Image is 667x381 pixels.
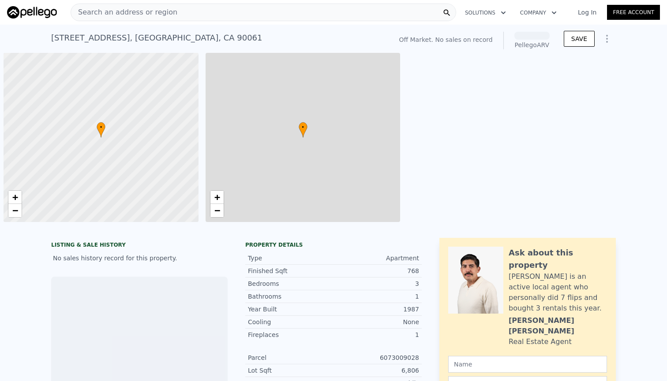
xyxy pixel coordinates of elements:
span: • [97,123,105,131]
div: 1 [333,330,419,339]
div: Apartment [333,254,419,263]
div: 768 [333,266,419,275]
a: Zoom out [8,204,22,217]
button: Company [513,5,564,21]
div: 6,806 [333,366,419,375]
span: + [12,192,18,203]
div: Off Market. No sales on record [399,35,492,44]
div: [STREET_ADDRESS] , [GEOGRAPHIC_DATA] , CA 90061 [51,32,262,44]
div: [PERSON_NAME] [PERSON_NAME] [509,315,607,337]
div: 3 [333,279,419,288]
div: Bedrooms [248,279,333,288]
div: • [97,122,105,137]
div: Pellego ARV [514,41,550,49]
div: Parcel [248,353,333,362]
a: Zoom in [8,191,22,204]
span: + [214,192,220,203]
div: None [333,318,419,326]
div: Fireplaces [248,330,333,339]
button: Solutions [458,5,513,21]
div: [PERSON_NAME] is an active local agent who personally did 7 flips and bought 3 rentals this year. [509,271,607,314]
button: Show Options [598,30,616,48]
div: LISTING & SALE HISTORY [51,241,228,250]
input: Name [448,356,607,373]
a: Free Account [607,5,660,20]
span: − [12,205,18,216]
div: Type [248,254,333,263]
div: Year Built [248,305,333,314]
a: Zoom out [210,204,224,217]
span: • [299,123,307,131]
div: No sales history record for this property. [51,250,228,266]
span: − [214,205,220,216]
div: 1987 [333,305,419,314]
a: Zoom in [210,191,224,204]
div: 6073009028 [333,353,419,362]
img: Pellego [7,6,57,18]
div: Cooling [248,318,333,326]
div: • [299,122,307,137]
div: Bathrooms [248,292,333,301]
div: Lot Sqft [248,366,333,375]
div: Property details [245,241,422,248]
span: Search an address or region [71,7,177,18]
div: Ask about this property [509,247,607,271]
div: 1 [333,292,419,301]
a: Log In [567,8,607,17]
div: Finished Sqft [248,266,333,275]
button: SAVE [564,31,595,47]
div: Real Estate Agent [509,337,572,347]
